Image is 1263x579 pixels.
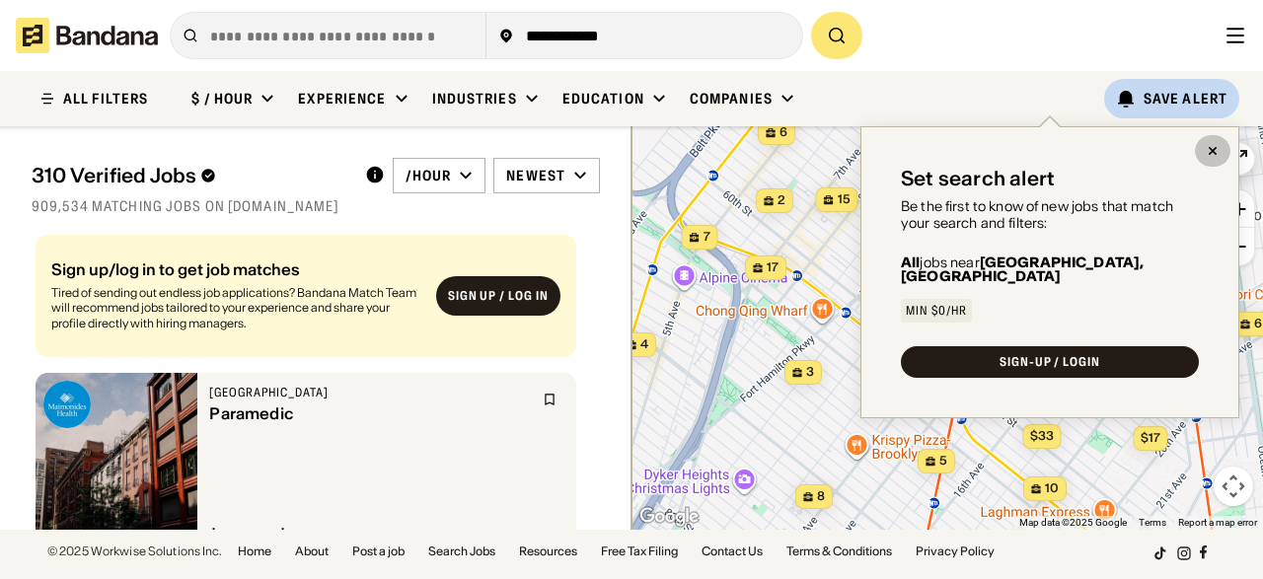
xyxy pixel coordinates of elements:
a: Free Tax Filing [601,545,678,557]
div: $ 35.84 - $36.34 / hr [209,526,368,546]
div: Save Alert [1144,90,1227,108]
span: 6 [1254,316,1262,332]
a: Open this area in Google Maps (opens a new window) [636,504,702,530]
div: $ / hour [191,90,253,108]
div: Industries [432,90,517,108]
div: ALL FILTERS [63,92,148,106]
div: grid [32,227,600,531]
div: Sign up/log in to get job matches [51,261,420,277]
a: Contact Us [702,545,763,557]
div: [GEOGRAPHIC_DATA] [209,385,531,400]
a: Search Jobs [428,545,495,557]
a: Post a job [352,545,405,557]
div: /hour [406,167,452,184]
span: 7 [704,229,710,246]
b: [GEOGRAPHIC_DATA], [GEOGRAPHIC_DATA] [901,253,1144,285]
div: Min $0/hr [906,305,967,317]
span: 15 [838,191,851,208]
span: 10 [1045,480,1059,497]
a: Terms (opens in new tab) [1139,517,1166,528]
div: Newest [506,167,565,184]
div: Experience [298,90,386,108]
div: Education [562,90,644,108]
span: 8 [817,488,825,505]
span: Map data ©2025 Google [1019,517,1127,528]
a: Home [238,545,271,557]
div: 310 Verified Jobs [32,164,349,187]
a: Terms & Conditions [786,545,892,557]
span: $33 [1030,428,1054,443]
span: $17 [1141,430,1160,445]
span: 2 [778,192,785,209]
a: About [295,545,329,557]
div: Sign up / Log in [448,289,549,305]
span: 4 [640,336,648,353]
div: 909,534 matching jobs on [DOMAIN_NAME] [32,197,600,215]
button: Map camera controls [1214,467,1253,506]
div: © 2025 Workwise Solutions Inc. [47,545,222,557]
div: Be the first to know of new jobs that match your search and filters: [901,198,1199,232]
span: 6 [780,124,787,141]
span: 17 [767,259,779,276]
div: Set search alert [901,167,1055,190]
span: 5 [939,453,947,470]
span: 3 [806,364,814,381]
div: jobs near [901,255,1199,283]
a: Resources [519,545,577,557]
b: All [901,253,920,271]
a: Report a map error [1178,517,1257,528]
a: Privacy Policy [916,545,995,557]
div: Companies [690,90,773,108]
img: Google [636,504,702,530]
div: Paramedic [209,404,531,423]
img: Bandana logotype [16,18,158,53]
div: Tired of sending out endless job applications? Bandana Match Team will recommend jobs tailored to... [51,285,420,331]
div: SIGN-UP / LOGIN [1000,356,1100,368]
img: Maimonides Medical Center logo [43,381,91,428]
